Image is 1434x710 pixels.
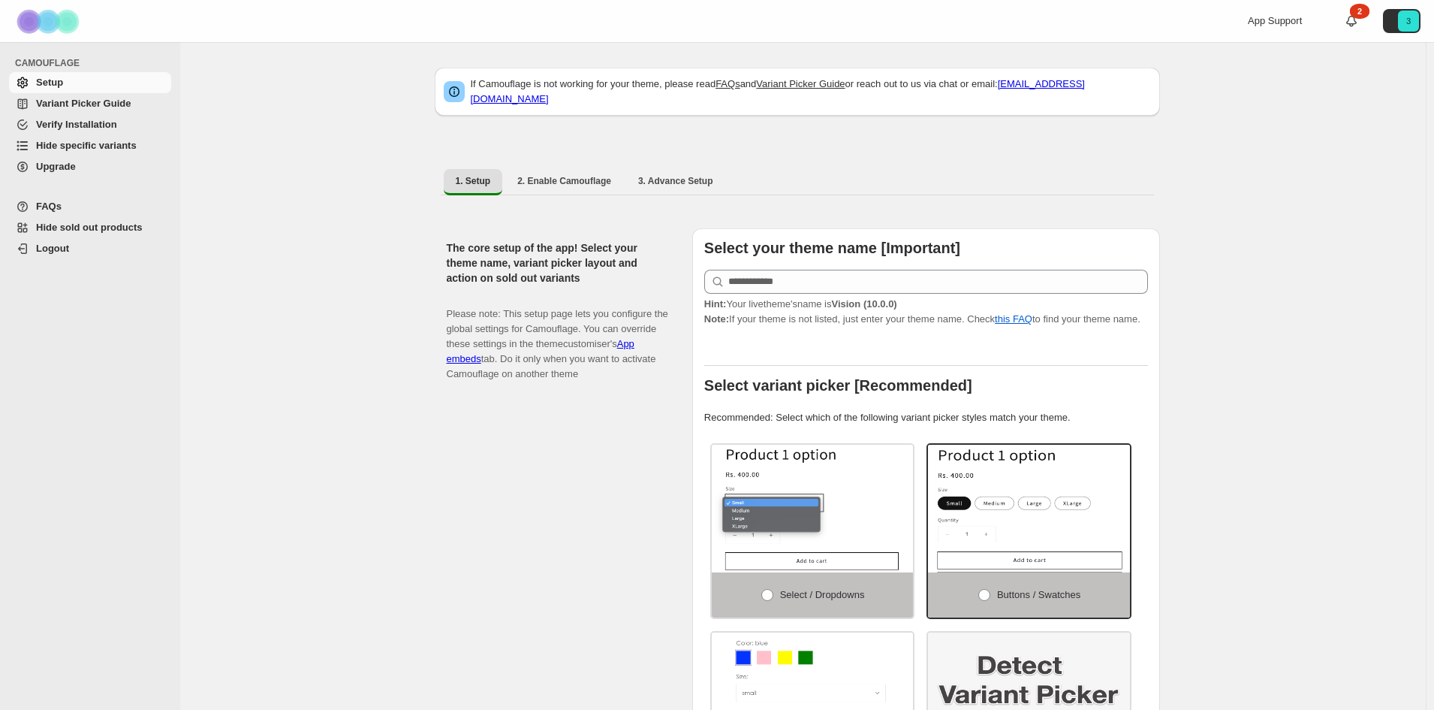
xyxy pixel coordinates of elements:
[36,77,63,88] span: Setup
[704,240,960,256] b: Select your theme name [Important]
[1383,9,1420,33] button: Avatar with initials 3
[447,240,668,286] h2: The core setup of the app! Select your theme name, variant picker layout and action on sold out v...
[780,589,865,600] span: Select / Dropdowns
[36,201,62,212] span: FAQs
[447,292,668,382] p: Please note: This setup page lets you configure the global settings for Camouflage. You can overr...
[9,156,171,177] a: Upgrade
[36,243,69,254] span: Logout
[9,72,171,93] a: Setup
[9,93,171,114] a: Variant Picker Guide
[36,98,131,109] span: Variant Picker Guide
[9,135,171,156] a: Hide specific variants
[36,140,137,151] span: Hide specific variants
[704,298,727,310] strong: Hint:
[756,78,845,89] a: Variant Picker Guide
[36,222,143,233] span: Hide sold out products
[1350,4,1369,19] div: 2
[704,297,1148,327] p: If your theme is not listed, just enter your theme name. Check to find your theme name.
[1344,14,1359,29] a: 2
[9,114,171,135] a: Verify Installation
[517,175,611,187] span: 2. Enable Camouflage
[704,298,897,310] span: Your live theme's name is
[471,77,1151,107] p: If Camouflage is not working for your theme, please read and or reach out to us via chat or email:
[36,161,76,172] span: Upgrade
[704,313,729,325] strong: Note:
[1406,17,1411,26] text: 3
[9,238,171,259] a: Logout
[712,445,914,573] img: Select / Dropdowns
[638,175,713,187] span: 3. Advance Setup
[9,196,171,217] a: FAQs
[36,119,117,130] span: Verify Installation
[15,57,173,69] span: CAMOUFLAGE
[704,410,1148,425] p: Recommended: Select which of the following variant picker styles match your theme.
[831,298,896,310] strong: Vision (10.0.0)
[456,175,491,187] span: 1. Setup
[997,589,1080,600] span: Buttons / Swatches
[928,445,1130,573] img: Buttons / Swatches
[1248,15,1302,26] span: App Support
[1398,11,1419,32] span: Avatar with initials 3
[9,217,171,238] a: Hide sold out products
[12,1,87,42] img: Camouflage
[715,78,740,89] a: FAQs
[704,377,972,394] b: Select variant picker [Recommended]
[995,313,1032,325] a: this FAQ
